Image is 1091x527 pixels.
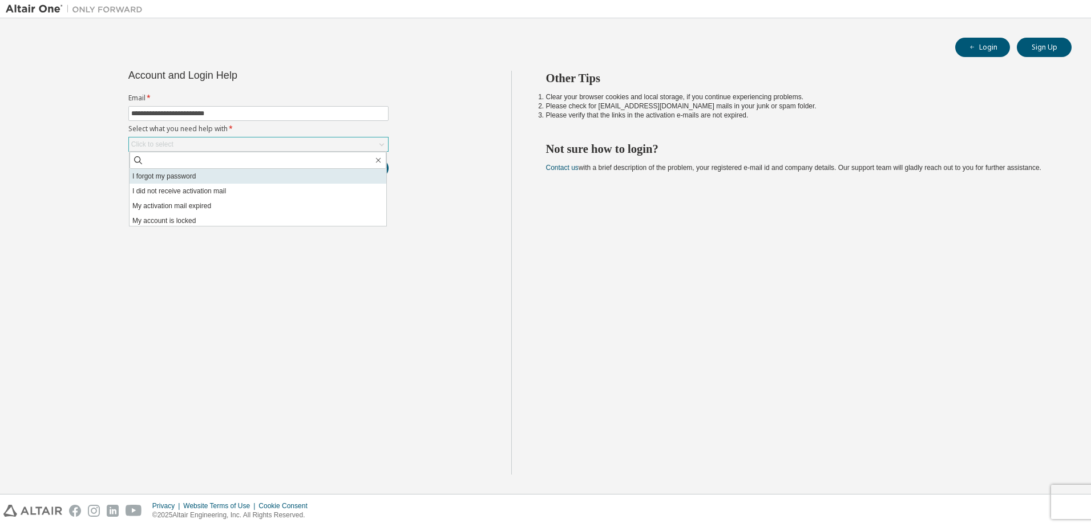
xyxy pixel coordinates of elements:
label: Email [128,94,389,103]
button: Sign Up [1017,38,1072,57]
li: Please check for [EMAIL_ADDRESS][DOMAIN_NAME] mails in your junk or spam folder. [546,102,1052,111]
div: Privacy [152,501,183,510]
div: Cookie Consent [258,501,314,510]
img: linkedin.svg [107,505,119,517]
span: with a brief description of the problem, your registered e-mail id and company details. Our suppo... [546,164,1041,172]
li: Clear your browser cookies and local storage, if you continue experiencing problems. [546,92,1052,102]
h2: Other Tips [546,71,1052,86]
p: © 2025 Altair Engineering, Inc. All Rights Reserved. [152,510,314,520]
h2: Not sure how to login? [546,141,1052,156]
a: Contact us [546,164,579,172]
li: Please verify that the links in the activation e-mails are not expired. [546,111,1052,120]
div: Account and Login Help [128,71,337,80]
div: Click to select [129,137,388,151]
div: Website Terms of Use [183,501,258,510]
div: Click to select [131,140,173,149]
li: I forgot my password [130,169,386,184]
label: Select what you need help with [128,124,389,133]
img: facebook.svg [69,505,81,517]
img: altair_logo.svg [3,505,62,517]
img: instagram.svg [88,505,100,517]
button: Login [955,38,1010,57]
img: Altair One [6,3,148,15]
img: youtube.svg [126,505,142,517]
